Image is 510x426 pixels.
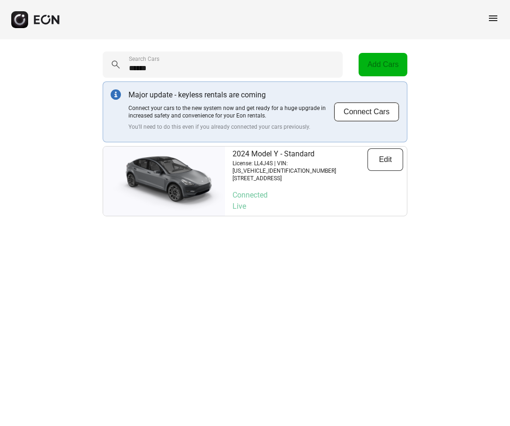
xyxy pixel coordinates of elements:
p: License: LL4J4S | VIN: [US_VEHICLE_IDENTIFICATION_NUMBER] [232,160,367,175]
p: Major update - keyless rentals are coming [128,89,334,101]
p: Connected [232,190,403,201]
img: info [111,89,121,100]
button: Edit [367,148,403,171]
label: Search Cars [129,55,159,63]
p: Connect your cars to the new system now and get ready for a huge upgrade in increased safety and ... [128,104,334,119]
button: Connect Cars [334,102,399,122]
p: You'll need to do this even if you already connected your cars previously. [128,123,334,131]
p: 2024 Model Y - Standard [232,148,367,160]
img: car [103,151,225,212]
p: Live [232,201,403,212]
span: menu [487,13,499,24]
p: [STREET_ADDRESS] [232,175,367,182]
